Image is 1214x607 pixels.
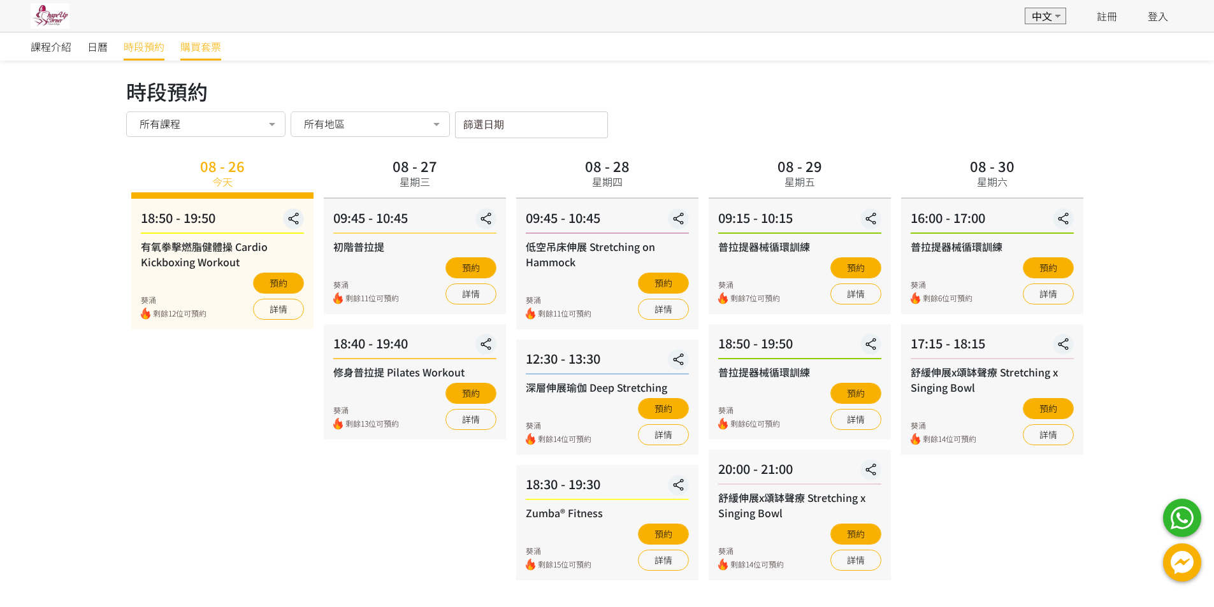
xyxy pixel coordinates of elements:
img: fire.png [718,418,728,430]
img: pwrjsa6bwyY3YIpa3AKFwK20yMmKifvYlaMXwTp1.jpg [31,3,69,29]
div: 星期四 [592,174,623,189]
div: 普拉提器械循環訓練 [718,239,881,254]
div: 星期三 [400,174,430,189]
div: 08 - 28 [585,159,630,173]
span: 購買套票 [180,39,221,54]
div: 葵涌 [718,279,780,290]
div: 18:50 - 19:50 [718,334,881,359]
div: 18:40 - 19:40 [333,334,496,359]
a: 詳情 [445,409,496,430]
span: 剩餘11位可預約 [345,292,399,304]
button: 預約 [830,257,881,278]
img: fire.png [333,418,343,430]
a: 詳情 [253,299,304,320]
img: fire.png [911,433,920,445]
div: 時段預約 [126,76,1088,106]
span: 所有地區 [304,117,345,130]
div: 今天 [212,174,233,189]
a: 課程介紹 [31,32,71,61]
a: 詳情 [638,299,689,320]
span: 剩餘12位可預約 [153,308,206,320]
div: 18:30 - 19:30 [526,475,689,500]
div: 有氧拳擊燃脂健體操 Cardio Kickboxing Workout [141,239,304,269]
div: 12:30 - 13:30 [526,349,689,375]
a: 詳情 [830,550,881,571]
span: 剩餘6位可預約 [923,292,972,304]
button: 預約 [830,383,881,404]
div: 舒緩伸展x頌缽聲療 Stretching x Singing Bowl [911,364,1074,395]
img: fire.png [526,433,535,445]
div: 星期六 [977,174,1008,189]
div: 葵涌 [526,545,591,557]
span: 日曆 [87,39,108,54]
div: 初階普拉提 [333,239,496,254]
span: 剩餘15位可預約 [538,559,591,571]
a: 日曆 [87,32,108,61]
span: 剩餘13位可預約 [345,418,399,430]
span: 剩餘14位可預約 [730,559,784,571]
div: 16:00 - 17:00 [911,208,1074,234]
div: 09:45 - 10:45 [333,208,496,234]
button: 預約 [445,257,496,278]
a: 詳情 [830,283,881,304]
a: 詳情 [1023,283,1074,304]
img: fire.png [526,308,535,320]
div: 低空吊床伸展 Stretching on Hammock [526,239,689,269]
div: 葵涌 [333,279,399,290]
div: 08 - 27 [393,159,437,173]
div: 舒緩伸展x頌缽聲療 Stretching x Singing Bowl [718,490,881,520]
div: 葵涌 [526,294,591,306]
span: 剩餘11位可預約 [538,308,591,320]
button: 預約 [1023,257,1074,278]
a: 詳情 [638,424,689,445]
a: 登入 [1148,8,1168,24]
button: 預約 [1023,398,1074,419]
div: 08 - 26 [200,159,245,173]
div: 葵涌 [911,279,972,290]
div: 葵涌 [718,404,780,416]
div: 星期五 [784,174,815,189]
img: fire.png [141,308,150,320]
img: fire.png [333,292,343,304]
div: 08 - 29 [777,159,822,173]
div: 普拉提器械循環訓練 [718,364,881,380]
div: 08 - 30 [970,159,1015,173]
img: fire.png [718,559,728,571]
a: 時段預約 [124,32,164,61]
input: 篩選日期 [455,111,608,138]
button: 預約 [253,273,304,294]
a: 註冊 [1097,8,1117,24]
a: 詳情 [1023,424,1074,445]
a: 購買套票 [180,32,221,61]
div: 葵涌 [911,420,976,431]
img: fire.png [718,292,728,304]
div: 葵涌 [526,420,591,431]
div: 18:50 - 19:50 [141,208,304,234]
div: 葵涌 [718,545,784,557]
button: 預約 [638,398,689,419]
div: 17:15 - 18:15 [911,334,1074,359]
button: 預約 [445,383,496,404]
span: 時段預約 [124,39,164,54]
a: 詳情 [445,283,496,304]
span: 剩餘14位可預約 [923,433,976,445]
div: 葵涌 [333,404,399,416]
button: 預約 [638,524,689,545]
span: 剩餘6位可預約 [730,418,780,430]
span: 所有課程 [140,117,180,130]
span: 剩餘7位可預約 [730,292,780,304]
img: fire.png [526,559,535,571]
button: 預約 [638,273,689,294]
a: 詳情 [638,550,689,571]
a: 詳情 [830,409,881,430]
div: Zumba® Fitness [526,505,689,520]
div: 深層伸展瑜伽 Deep Stretching [526,380,689,395]
div: 修身普拉提 Pilates Workout [333,364,496,380]
button: 預約 [830,524,881,545]
img: fire.png [911,292,920,304]
div: 20:00 - 21:00 [718,459,881,485]
span: 剩餘14位可預約 [538,433,591,445]
div: 09:45 - 10:45 [526,208,689,234]
div: 09:15 - 10:15 [718,208,881,234]
div: 普拉提器械循環訓練 [911,239,1074,254]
